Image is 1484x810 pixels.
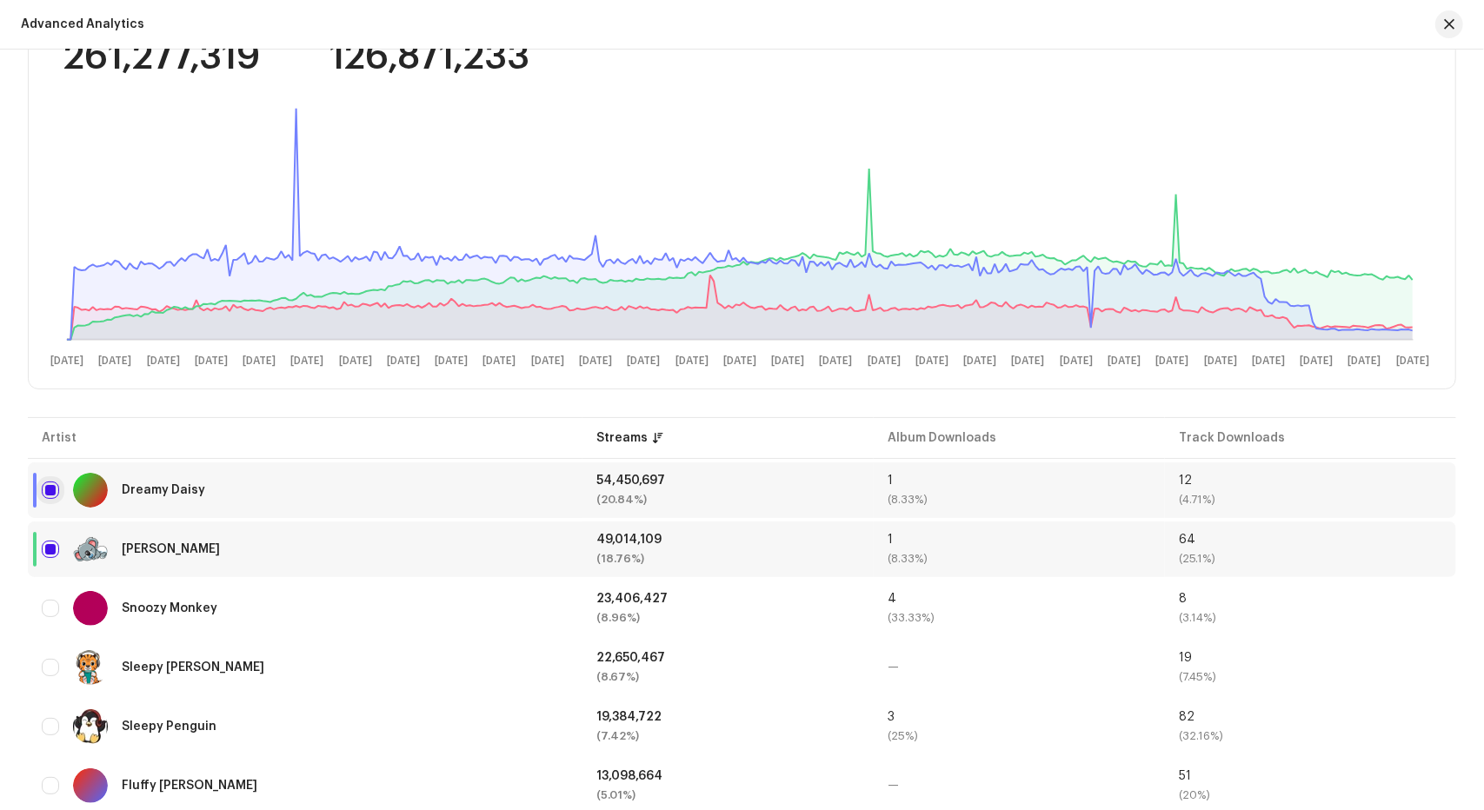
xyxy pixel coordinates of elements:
[596,671,860,683] div: (8.67%)
[1396,355,1429,367] text: [DATE]
[483,355,516,367] text: [DATE]
[596,534,860,546] div: 49,014,109
[596,593,860,605] div: 23,406,427
[1179,789,1442,801] div: (20%)
[596,553,860,565] div: (18.76%)
[1012,355,1045,367] text: [DATE]
[820,355,853,367] text: [DATE]
[888,494,1151,506] div: (8.33%)
[596,711,860,723] div: 19,384,722
[1204,355,1237,367] text: [DATE]
[596,789,860,801] div: (5.01%)
[888,612,1151,624] div: (33.33%)
[675,355,709,367] text: [DATE]
[888,661,1151,674] div: —
[1179,553,1442,565] div: (25.1%)
[1179,730,1442,742] div: (32.16%)
[888,475,1151,487] div: 1
[1156,355,1189,367] text: [DATE]
[596,730,860,742] div: (7.42%)
[435,355,468,367] text: [DATE]
[888,593,1151,605] div: 4
[1179,593,1442,605] div: 8
[596,770,860,782] div: 13,098,664
[723,355,756,367] text: [DATE]
[596,494,860,506] div: (20.84%)
[387,355,420,367] text: [DATE]
[596,652,860,664] div: 22,650,467
[868,355,901,367] text: [DATE]
[531,355,564,367] text: [DATE]
[1179,671,1442,683] div: (7.45%)
[888,534,1151,546] div: 1
[888,553,1151,565] div: (8.33%)
[1179,534,1442,546] div: 64
[1348,355,1381,367] text: [DATE]
[1179,652,1442,664] div: 19
[579,355,612,367] text: [DATE]
[1300,355,1333,367] text: [DATE]
[339,355,372,367] text: [DATE]
[627,355,660,367] text: [DATE]
[888,711,1151,723] div: 3
[1252,355,1285,367] text: [DATE]
[596,475,860,487] div: 54,450,697
[1108,355,1141,367] text: [DATE]
[290,355,323,367] text: [DATE]
[915,355,948,367] text: [DATE]
[1179,770,1442,782] div: 51
[1179,612,1442,624] div: (3.14%)
[1060,355,1093,367] text: [DATE]
[1179,711,1442,723] div: 82
[963,355,996,367] text: [DATE]
[1179,475,1442,487] div: 12
[596,612,860,624] div: (8.96%)
[888,730,1151,742] div: (25%)
[771,355,804,367] text: [DATE]
[1179,494,1442,506] div: (4.71%)
[888,780,1151,792] div: —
